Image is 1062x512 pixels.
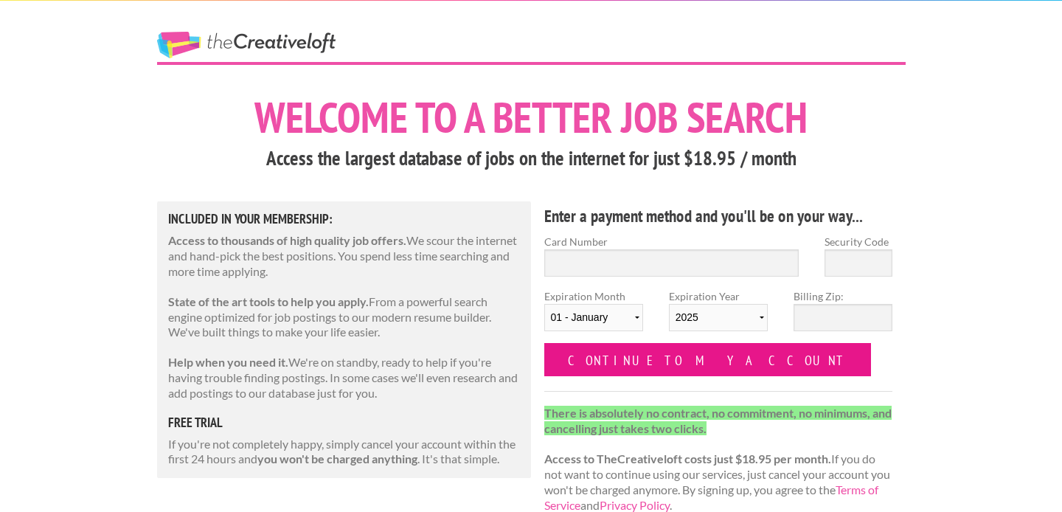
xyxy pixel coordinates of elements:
label: Expiration Month [544,288,643,343]
select: Expiration Year [669,304,768,331]
label: Billing Zip: [794,288,892,304]
label: Security Code [825,234,892,249]
h3: Access the largest database of jobs on the internet for just $18.95 / month [157,145,906,173]
h5: Included in Your Membership: [168,212,521,226]
select: Expiration Month [544,304,643,331]
a: Privacy Policy [600,498,670,512]
p: From a powerful search engine optimized for job postings to our modern resume builder. We've buil... [168,294,521,340]
h4: Enter a payment method and you'll be on your way... [544,204,893,228]
strong: Access to thousands of high quality job offers. [168,233,406,247]
a: Terms of Service [544,482,878,512]
h5: free trial [168,416,521,429]
h1: Welcome to a better job search [157,96,906,139]
p: If you're not completely happy, simply cancel your account within the first 24 hours and . It's t... [168,437,521,468]
label: Expiration Year [669,288,768,343]
a: The Creative Loft [157,32,336,58]
input: Continue to my account [544,343,872,376]
strong: you won't be charged anything [257,452,417,466]
strong: Help when you need it. [168,355,288,369]
p: We scour the internet and hand-pick the best positions. You spend less time searching and more ti... [168,233,521,279]
strong: There is absolutely no contract, no commitment, no minimums, and cancelling just takes two clicks. [544,406,892,435]
strong: Access to TheCreativeloft costs just $18.95 per month. [544,452,831,466]
label: Card Number [544,234,799,249]
strong: State of the art tools to help you apply. [168,294,369,308]
p: We're on standby, ready to help if you're having trouble finding postings. In some cases we'll ev... [168,355,521,401]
